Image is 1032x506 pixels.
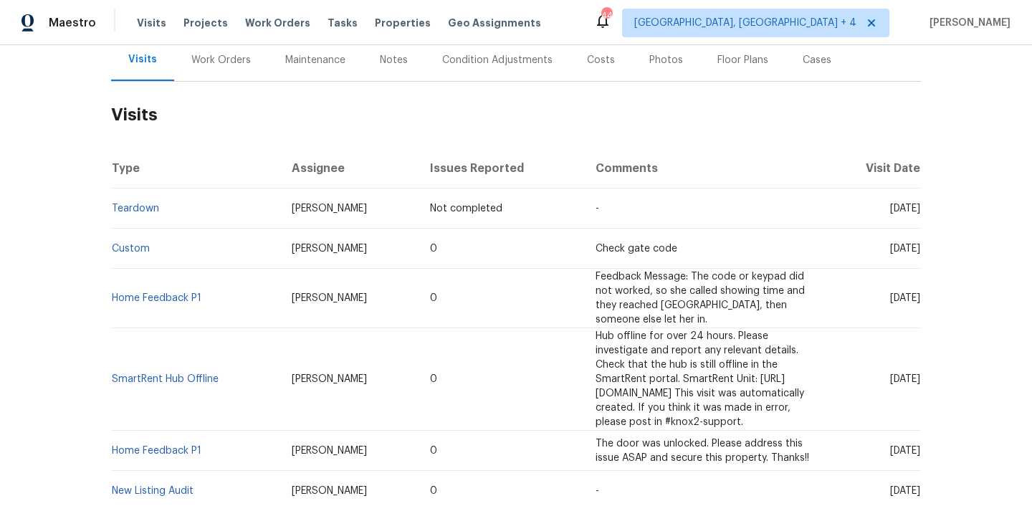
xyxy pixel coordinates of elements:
div: 44 [601,9,611,23]
span: Maestro [49,16,96,30]
span: - [596,204,599,214]
span: [PERSON_NAME] [292,374,367,384]
span: [PERSON_NAME] [292,486,367,496]
th: Issues Reported [419,148,583,188]
span: [GEOGRAPHIC_DATA], [GEOGRAPHIC_DATA] + 4 [634,16,856,30]
span: 0 [430,446,437,456]
div: Work Orders [191,53,251,67]
span: [PERSON_NAME] [292,204,367,214]
span: [PERSON_NAME] [292,244,367,254]
span: Hub offline for over 24 hours. Please investigate and report any relevant details. Check that the... [596,331,804,427]
span: [PERSON_NAME] [292,293,367,303]
div: Notes [380,53,408,67]
div: Visits [128,52,157,67]
span: [DATE] [890,374,920,384]
div: Maintenance [285,53,345,67]
a: Custom [112,244,150,254]
span: Work Orders [245,16,310,30]
th: Assignee [280,148,419,188]
span: Properties [375,16,431,30]
span: The door was unlocked. Please address this issue ASAP and secure this property. Thanks!! [596,439,809,463]
span: Not completed [430,204,502,214]
span: Check gate code [596,244,677,254]
th: Visit Date [827,148,921,188]
span: [DATE] [890,486,920,496]
span: Visits [137,16,166,30]
span: Tasks [328,18,358,28]
a: Home Feedback P1 [112,446,201,456]
span: [PERSON_NAME] [292,446,367,456]
a: SmartRent Hub Offline [112,374,219,384]
span: 0 [430,374,437,384]
span: [DATE] [890,204,920,214]
div: Cases [803,53,831,67]
span: [DATE] [890,293,920,303]
span: Geo Assignments [448,16,541,30]
span: 0 [430,293,437,303]
div: Photos [649,53,683,67]
span: Projects [183,16,228,30]
div: Floor Plans [717,53,768,67]
a: Home Feedback P1 [112,293,201,303]
span: [DATE] [890,446,920,456]
a: New Listing Audit [112,486,193,496]
th: Comments [584,148,827,188]
h2: Visits [111,82,921,148]
a: Teardown [112,204,159,214]
span: - [596,486,599,496]
span: [DATE] [890,244,920,254]
div: Condition Adjustments [442,53,553,67]
div: Costs [587,53,615,67]
span: 0 [430,244,437,254]
th: Type [111,148,280,188]
span: 0 [430,486,437,496]
span: Feedback Message: The code or keypad did not worked, so she called showing time and they reached ... [596,272,805,325]
span: [PERSON_NAME] [924,16,1010,30]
